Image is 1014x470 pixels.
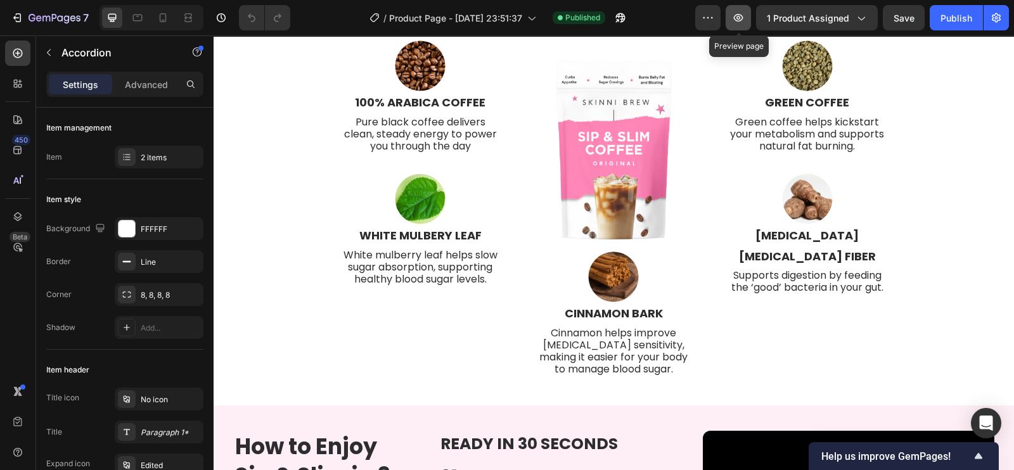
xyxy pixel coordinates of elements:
[141,224,200,235] div: FFFFFF
[83,10,89,25] p: 7
[226,429,459,454] h3: 01. Scoop
[46,122,112,134] div: Item management
[46,458,90,469] div: Expand icon
[821,450,971,462] span: Help us improve GemPages!
[513,57,674,77] p: GREEN COFFEE
[46,289,72,300] div: Corner
[10,232,30,242] div: Beta
[513,234,674,258] p: Supports digestion by feeding the ‘good’ bacteria in your gut.
[46,426,62,438] div: Title
[565,12,600,23] span: Published
[940,11,972,25] div: Publish
[513,190,674,231] p: [MEDICAL_DATA] [MEDICAL_DATA] FIBER
[5,5,94,30] button: 7
[61,45,169,60] p: Accordion
[46,194,81,205] div: Item style
[568,5,619,56] img: gempages_581749744548709091-db8d6313-c97e-4086-ad8e-ab25800b6fad.png
[12,135,30,145] div: 450
[320,291,480,340] p: Cinnamon helps improve [MEDICAL_DATA] sensitivity, making it easier for your body to manage blood...
[63,78,98,91] p: Settings
[971,408,1001,438] div: Open Intercom Messenger
[513,80,674,117] p: Green coffee helps kickstart your metabolism and supports natural fat burning.
[568,138,619,189] img: gempages_581749744548709091-15ef2693-bde4-4ed6-b111-2cef349da246.png
[46,364,89,376] div: Item header
[46,322,75,333] div: Shadow
[46,151,62,163] div: Item
[767,11,849,25] span: 1 product assigned
[141,427,200,438] div: Paragraph 1*
[141,257,200,268] div: Line
[320,268,480,288] p: CINNAMON BARK
[389,11,522,25] span: Product Page - [DATE] 23:51:37
[141,322,200,334] div: Add...
[930,5,983,30] button: Publish
[375,216,425,267] img: gempages_581749744548709091-275b698c-d8c1-4e60-822e-eeb8acd3aa89.png
[883,5,925,30] button: Save
[46,392,79,403] div: Title icon
[46,256,71,267] div: Border
[227,397,404,419] strong: READY IN 30 SECONDS
[894,13,915,23] span: Save
[141,289,200,301] div: 8, 8, 8, 8
[756,5,878,30] button: 1 product assigned
[46,220,108,238] div: Background
[141,394,200,405] div: No icon
[125,78,168,91] p: Advanced
[821,448,986,464] button: Show survey - Help us improve GemPages!
[141,152,200,163] div: 2 items
[383,11,387,25] span: /
[239,5,290,30] div: Undo/Redo
[214,35,1014,470] iframe: Design area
